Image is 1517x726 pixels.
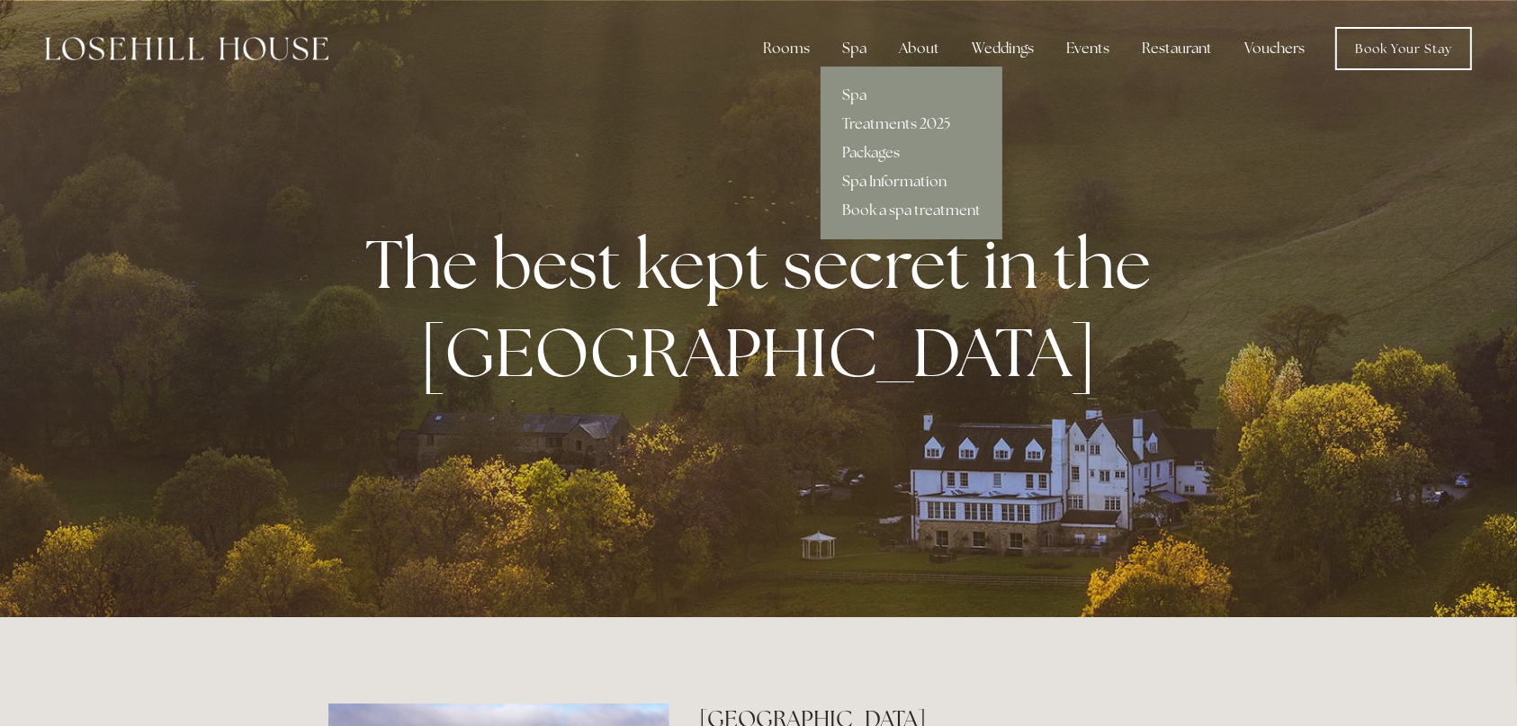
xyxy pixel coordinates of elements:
div: Spa [828,31,881,67]
a: Vouchers [1230,31,1319,67]
a: Spa Information [821,167,1002,196]
a: Spa [821,81,1002,110]
a: Treatments 2025 [821,110,1002,139]
a: Packages [821,139,1002,167]
div: Weddings [957,31,1048,67]
div: Restaurant [1127,31,1226,67]
img: Losehill House [45,37,328,60]
strong: The best kept secret in the [GEOGRAPHIC_DATA] [366,220,1166,396]
div: About [884,31,954,67]
div: Events [1052,31,1124,67]
a: Book a spa treatment [821,196,1002,225]
div: Rooms [749,31,824,67]
a: Book Your Stay [1335,27,1472,70]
